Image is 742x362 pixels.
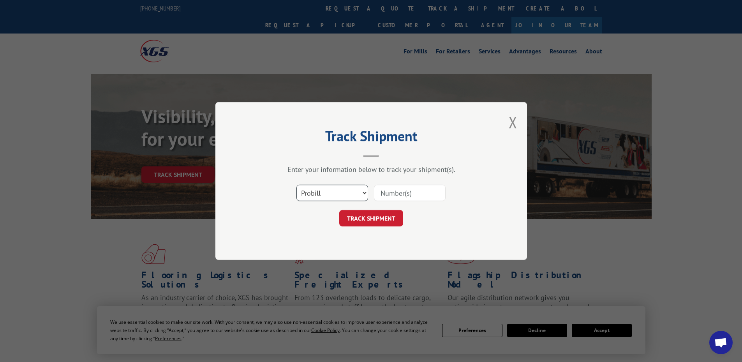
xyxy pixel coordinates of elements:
[709,331,733,354] a: Open chat
[509,112,517,132] button: Close modal
[339,210,403,226] button: TRACK SHIPMENT
[254,165,488,174] div: Enter your information below to track your shipment(s).
[374,185,446,201] input: Number(s)
[254,131,488,145] h2: Track Shipment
